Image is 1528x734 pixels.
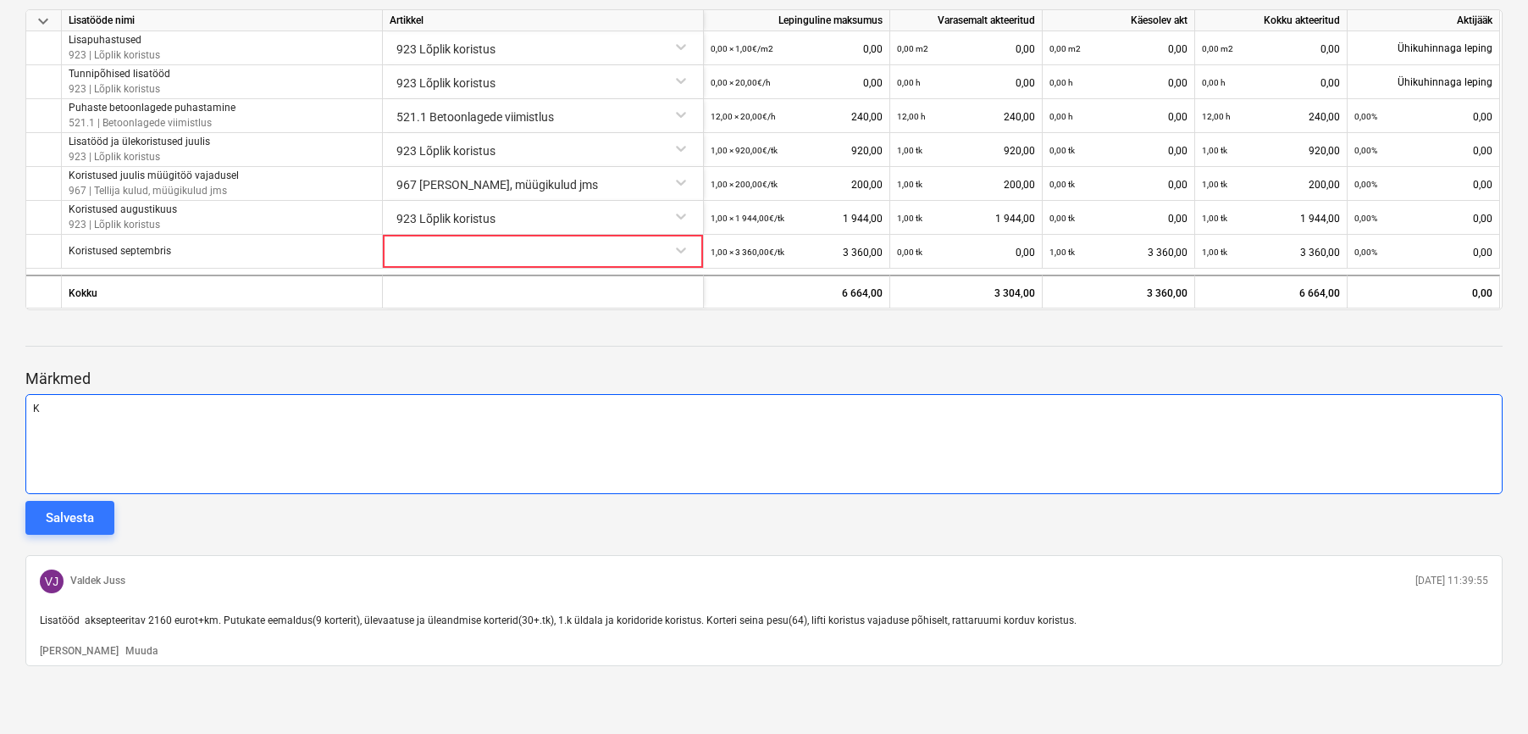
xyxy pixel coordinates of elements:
div: 920,00 [897,133,1035,168]
small: 1,00 tk [897,146,922,155]
p: Koristused augustikuus [69,203,177,217]
div: 920,00 [1202,133,1340,168]
div: Aktijääk [1348,10,1500,31]
p: Puhaste betoonlagede puhastamine [69,101,235,115]
small: 1,00 × 920,00€ / tk [711,146,778,155]
small: 12,00 h [1202,112,1231,121]
div: 0,00 [1049,133,1188,168]
div: 200,00 [1202,167,1340,202]
small: 0,00 tk [897,247,922,257]
iframe: Chat Widget [1443,653,1528,734]
div: 6 664,00 [704,275,890,309]
small: 1,00 tk [897,214,922,223]
div: 3 360,00 [1049,235,1188,270]
div: Ühikuhinnaga leping [1348,65,1500,99]
small: 0,00% [1354,146,1377,155]
div: Salvesta [46,507,94,529]
div: Käesolev akt [1043,10,1195,31]
div: 1 944,00 [897,201,1035,236]
div: 3 360,00 [1049,276,1188,310]
p: Koristused septembris [69,244,171,259]
div: 200,00 [897,167,1035,202]
p: 967 | Tellija kulud, müügikulud jms [69,183,239,197]
p: 923 | Lõplik koristus [69,81,170,96]
div: 0,00 [711,65,883,100]
small: 0,00 m2 [1202,44,1233,53]
div: 0,00 [1049,167,1188,202]
p: Lisapuhastused [69,33,160,47]
div: 240,00 [711,99,883,134]
span: VJ [45,575,58,588]
p: Tunnipõhised lisatööd [69,67,170,81]
small: 1,00 × 3 360,00€ / tk [711,247,784,257]
small: 1,00 tk [1202,247,1227,257]
small: 0,00 tk [1049,180,1075,189]
div: 0,00 [1354,99,1492,134]
div: 0,00 [897,235,1035,270]
div: 0,00 [1202,31,1340,66]
small: 1,00 tk [1202,180,1227,189]
span: K [33,403,40,414]
div: Valdek Juss [40,570,64,593]
small: 0,00% [1354,112,1377,121]
p: 521.1 | Betoonlagede viimistlus [69,115,235,130]
small: 0,00 × 1,00€ / m2 [711,44,773,53]
div: 0,00 [1354,235,1492,270]
div: 200,00 [711,167,883,202]
div: 0,00 [1354,167,1492,202]
div: Varasemalt akteeritud [890,10,1043,31]
small: 0,00 h [1049,78,1073,87]
button: [PERSON_NAME] [40,644,119,659]
div: 0,00 [897,31,1035,66]
button: Salvesta [25,501,114,535]
small: 1,00 tk [1049,247,1075,257]
div: 0,00 [1049,65,1188,100]
div: Kokku akteeritud [1195,10,1348,31]
span: Lisatööd aksepteeritav 2160 eurot+km. Putukate eemaldus(9 korterit), ülevaatuse ja üleandmise kor... [40,614,1077,626]
small: 0,00% [1354,214,1377,223]
div: Lisatööde nimi [62,10,383,31]
small: 1,00 tk [897,180,922,189]
small: 12,00 × 20,00€ / h [711,112,776,121]
p: 923 | Lõplik koristus [69,217,177,231]
small: 0,00 × 20,00€ / h [711,78,771,87]
small: 0,00 h [1049,112,1073,121]
small: 1,00 tk [1202,146,1227,155]
small: 0,00% [1354,247,1377,257]
div: 240,00 [897,99,1035,134]
div: 0,00 [1348,275,1500,309]
p: Valdek Juss [70,574,125,588]
p: Koristused juulis müügitöö vajadusel [69,169,239,183]
small: 0,00 tk [1049,146,1075,155]
div: 0,00 [711,31,883,66]
div: 0,00 [897,65,1035,100]
p: Lisatööd ja ülekoristused juulis [69,135,210,149]
div: 3 360,00 [711,235,883,270]
div: Lepinguline maksumus [704,10,890,31]
div: 6 664,00 [1195,275,1348,309]
div: 3 360,00 [1202,235,1340,270]
div: 0,00 [1354,133,1492,168]
div: 1 944,00 [711,201,883,236]
small: 0,00 m2 [897,44,928,53]
div: 0,00 [1049,201,1188,236]
p: [DATE] 11:39:55 [1415,574,1488,588]
p: 923 | Lõplik koristus [69,47,160,62]
div: 240,00 [1202,99,1340,134]
div: Ühikuhinnaga leping [1348,31,1500,65]
span: keyboard_arrow_down [33,11,53,31]
small: 0,00 h [897,78,921,87]
small: 0,00 m2 [1049,44,1081,53]
div: Kokku [62,275,383,309]
div: 0,00 [1049,31,1188,66]
small: 1,00 × 200,00€ / tk [711,180,778,189]
div: 0,00 [1354,201,1492,236]
div: Artikkel [383,10,704,31]
small: 0,00 h [1202,78,1226,87]
p: 923 | Lõplik koristus [69,149,210,164]
small: 0,00 tk [1049,214,1075,223]
button: Muuda [125,644,158,659]
div: 0,00 [1049,99,1188,134]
